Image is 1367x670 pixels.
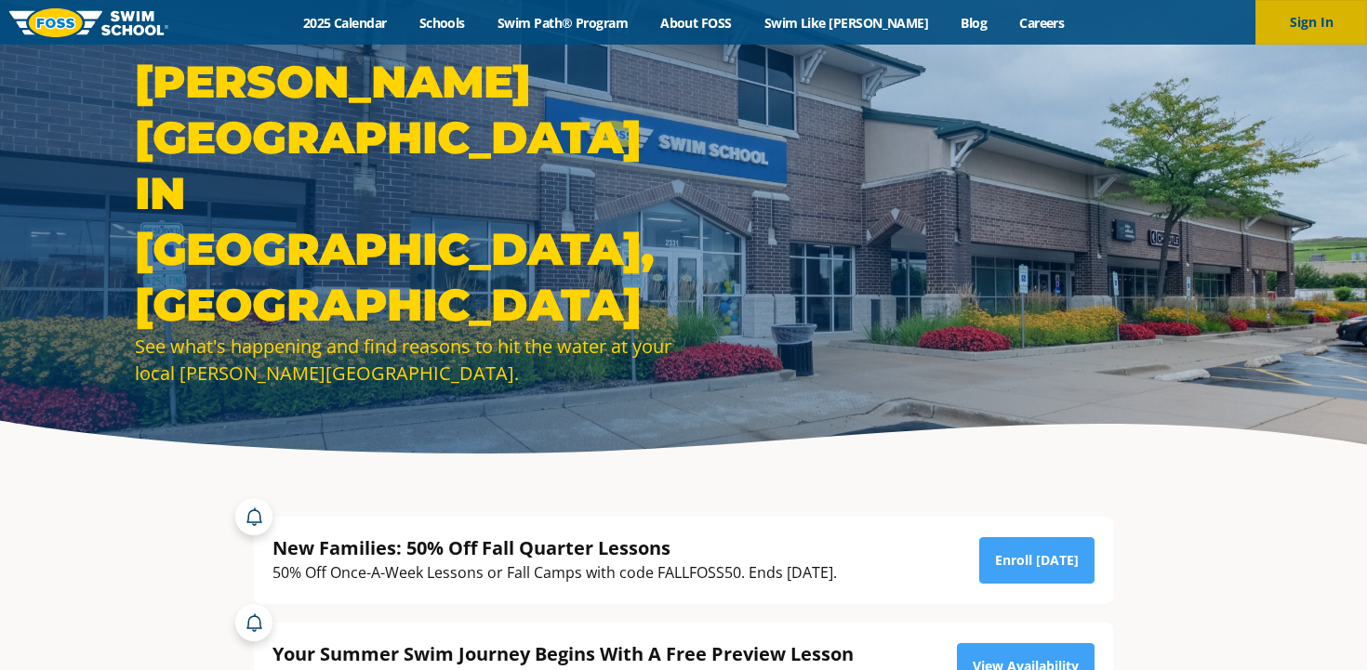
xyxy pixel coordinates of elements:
[272,560,837,585] div: 50% Off Once-A-Week Lessons or Fall Camps with code FALLFOSS50. Ends [DATE].
[135,333,674,387] div: See what's happening and find reasons to hit the water at your local [PERSON_NAME][GEOGRAPHIC_DATA].
[1003,14,1081,32] a: Careers
[403,14,481,32] a: Schools
[644,14,749,32] a: About FOSS
[945,14,1003,32] a: Blog
[135,54,674,333] h1: [PERSON_NAME][GEOGRAPHIC_DATA] in [GEOGRAPHIC_DATA], [GEOGRAPHIC_DATA]
[481,14,644,32] a: Swim Path® Program
[748,14,945,32] a: Swim Like [PERSON_NAME]
[272,535,837,560] div: New Families: 50% Off Fall Quarter Lessons
[979,537,1095,584] a: Enroll [DATE]
[9,8,168,37] img: FOSS Swim School Logo
[272,641,896,666] div: Your Summer Swim Journey Begins With A Free Preview Lesson
[286,14,403,32] a: 2025 Calendar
